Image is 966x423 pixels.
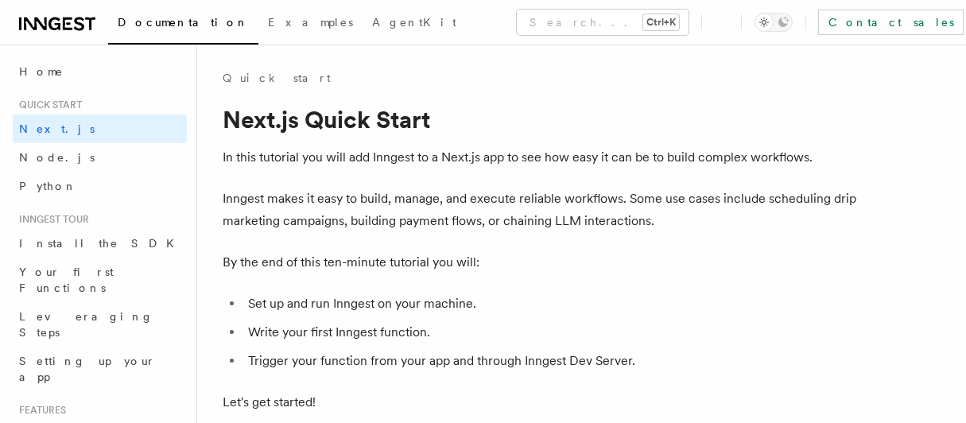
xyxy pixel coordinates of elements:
[19,355,156,383] span: Setting up your app
[223,70,331,86] a: Quick start
[19,266,114,294] span: Your first Functions
[755,13,793,32] button: Toggle dark mode
[243,350,859,372] li: Trigger your function from your app and through Inngest Dev Server.
[13,302,187,347] a: Leveraging Steps
[223,251,859,274] p: By the end of this ten-minute tutorial you will:
[243,321,859,343] li: Write your first Inngest function.
[19,180,77,192] span: Python
[13,143,187,172] a: Node.js
[818,10,964,35] a: Contact sales
[223,188,859,232] p: Inngest makes it easy to build, manage, and execute reliable workflows. Some use cases include sc...
[13,213,89,226] span: Inngest tour
[517,10,689,35] button: Search...Ctrl+K
[13,57,187,86] a: Home
[243,293,859,315] li: Set up and run Inngest on your machine.
[372,16,456,29] span: AgentKit
[13,229,187,258] a: Install the SDK
[268,16,353,29] span: Examples
[13,347,187,391] a: Setting up your app
[19,310,153,339] span: Leveraging Steps
[643,14,679,30] kbd: Ctrl+K
[258,5,363,43] a: Examples
[13,114,187,143] a: Next.js
[19,122,95,135] span: Next.js
[223,105,859,134] h1: Next.js Quick Start
[223,146,859,169] p: In this tutorial you will add Inngest to a Next.js app to see how easy it can be to build complex...
[19,237,184,250] span: Install the SDK
[13,404,66,417] span: Features
[108,5,258,45] a: Documentation
[19,151,95,164] span: Node.js
[13,258,187,302] a: Your first Functions
[118,16,249,29] span: Documentation
[13,99,82,111] span: Quick start
[13,172,187,200] a: Python
[19,64,64,80] span: Home
[363,5,466,43] a: AgentKit
[223,391,859,413] p: Let's get started!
